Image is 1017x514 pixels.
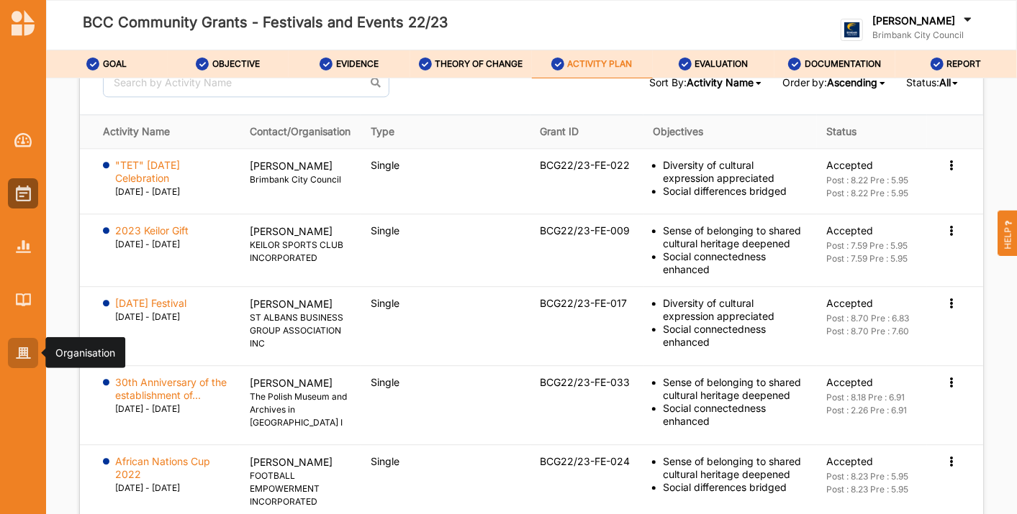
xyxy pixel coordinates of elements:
div: Post : 8.22 Pre : 5.95 [827,174,917,187]
a: Activities [8,178,38,208]
span: Single [371,455,399,467]
div: Post : 8.23 Pre : 5.95 [827,483,917,496]
label: The Polish Museum and Archives in [GEOGRAPHIC_DATA] I [250,390,351,429]
label: [DATE] - [DATE] [116,403,181,416]
label: 2023 Keilor Gift [116,224,189,237]
span: Single [371,376,399,388]
label: BCC Community Grants - Festivals and Events 22/23 [83,11,448,35]
label: DOCUMENTATION [805,58,881,70]
p: [PERSON_NAME] [250,159,351,173]
label: EVALUATION [695,58,748,70]
div: BCG22/23-FE-022 [541,159,633,172]
div: Post : 7.59 Pre : 5.95 [827,239,917,252]
img: Dashboard [14,133,32,147]
div: Social connectedness enhanced [664,323,807,349]
label: THEORY OF CHANGE [435,58,523,70]
img: Library [16,293,31,306]
img: Reports [16,240,31,252]
div: Sense of belonging to shared cultural heritage deepened [664,376,807,402]
img: Activities [16,185,31,201]
div: Post : 2.26 Pre : 6.91 [827,404,917,417]
input: Search by Activity Name [103,68,389,97]
label: ST ALBANS BUSINESS GROUP ASSOCIATION INC [250,311,351,350]
div: Post : 7.59 Pre : 5.95 [827,252,917,265]
div: Accepted [827,297,917,310]
div: Post : 8.70 Pre : 7.60 [827,325,917,338]
span: Objectives [654,125,704,137]
a: Dashboard [8,125,38,155]
label: Brimbank City Council [250,173,351,186]
a: Library [8,285,38,315]
label: ACTIVITY PLAN [568,58,633,70]
span: Activity Name [103,125,170,137]
label: [DATE] - [DATE] [116,185,181,198]
label: "TET" [DATE] Celebration [116,159,230,185]
div: Social connectedness enhanced [664,250,807,276]
label: 30th Anniversary of the establishment of... [116,376,230,402]
div: BCG22/23-FE-009 [541,224,633,237]
div: Sense of belonging to shared cultural heritage deepened [664,224,807,250]
label: [DATE] - [DATE] [116,238,181,251]
div: Social differences bridged [664,185,807,198]
div: Accepted [827,224,917,237]
div: Accepted [827,159,917,172]
img: logo [12,10,35,36]
span: Single [371,224,399,237]
label: REPORT [946,58,981,70]
span: Status [827,125,857,137]
span: Single [371,159,399,171]
span: Contact/Organisation [250,125,351,137]
div: Post : 8.18 Pre : 6.91 [827,391,917,404]
label: Brimbank City Council [872,29,975,41]
div: Accepted [827,455,917,468]
span: Ascending [828,76,878,88]
span: Order by: [782,75,887,89]
label: EVIDENCE [336,58,379,70]
p: [PERSON_NAME] [250,224,351,239]
div: BCG22/23-FE-024 [541,455,633,468]
div: Social connectedness enhanced [664,402,807,428]
p: [PERSON_NAME] [250,297,351,311]
p: [PERSON_NAME] [250,376,351,390]
label: [DATE] - [DATE] [116,482,181,495]
label: KEILOR SPORTS CLUB INCORPORATED [250,239,351,265]
div: Diversity of cultural expression appreciated [664,159,807,185]
span: Status: [906,75,960,89]
div: Organisation [55,346,115,360]
div: Post : 8.22 Pre : 5.95 [827,187,917,200]
label: OBJECTIVE [212,58,260,70]
div: BCG22/23-FE-033 [541,376,633,389]
label: [PERSON_NAME] [872,14,955,27]
a: Reports [8,231,38,262]
label: [DATE] Festival [116,297,187,310]
span: Activity Name [687,76,754,88]
div: Social differences bridged [664,481,807,494]
img: logo [841,19,863,41]
div: BCG22/23-FE-017 [541,297,633,310]
p: [PERSON_NAME] [250,455,351,469]
div: Post : 8.23 Pre : 5.95 [827,470,917,483]
img: Organisation [16,347,31,359]
div: Diversity of cultural expression appreciated [664,297,807,323]
span: Sort By: [650,75,764,89]
label: [DATE] - [DATE] [116,311,181,323]
span: Single [371,297,399,309]
span: All [939,76,951,88]
div: Sense of belonging to shared cultural heritage deepened [664,455,807,481]
span: Grant ID [541,125,579,137]
label: African Nations Cup 2022 [116,455,230,481]
div: Accepted [827,376,917,389]
a: Organisation [8,338,38,368]
label: FOOTBALL EMPOWERMENT INCORPORATED [250,469,351,508]
label: GOAL [103,58,127,70]
div: Post : 8.70 Pre : 6.83 [827,312,917,325]
th: Type [361,114,530,148]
